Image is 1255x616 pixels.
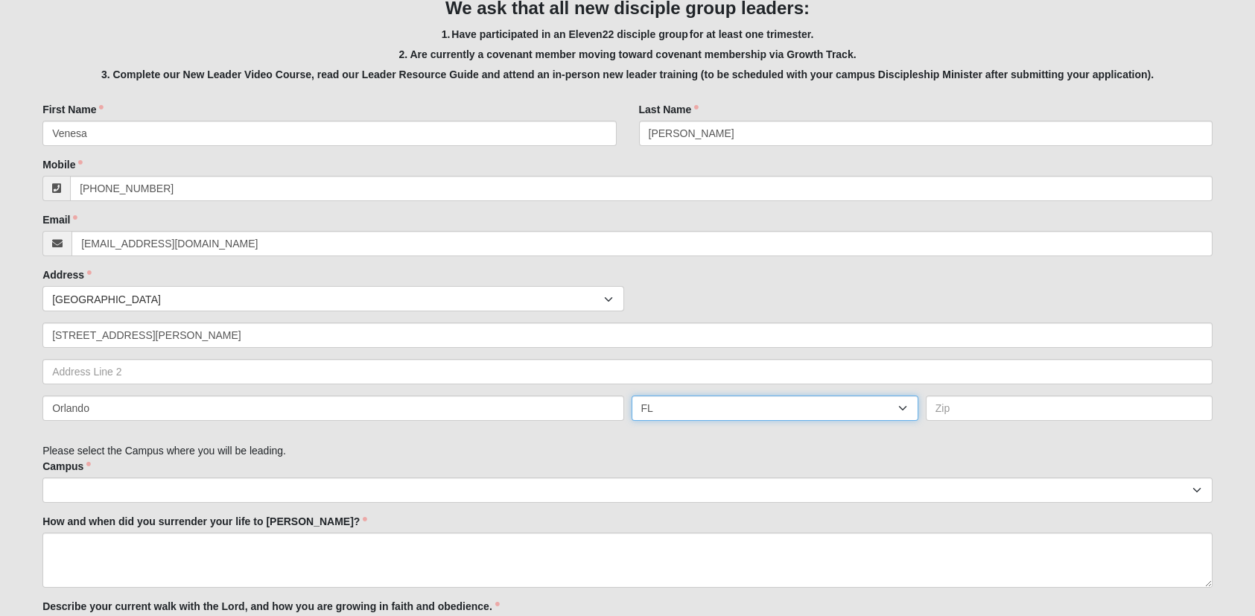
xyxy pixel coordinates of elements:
label: Campus [42,459,91,474]
input: Zip [926,396,1213,421]
input: City [42,396,623,421]
input: Address Line 1 [42,323,1213,348]
h5: 2. Are currently a covenant member moving toward covenant membership via Growth Track. [42,48,1213,61]
label: Mobile [42,157,83,172]
label: Describe your current walk with the Lord, and how you are growing in faith and obedience. [42,599,500,614]
label: First Name [42,102,104,117]
input: Address Line 2 [42,359,1213,384]
label: Address [42,267,92,282]
span: [GEOGRAPHIC_DATA] [52,287,603,312]
label: Email [42,212,77,227]
h5: 1. Have participated in an Eleven22 disciple group for at least one trimester. [42,28,1213,41]
h5: 3. Complete our New Leader Video Course, read our Leader Resource Guide and attend an in-person n... [42,69,1213,81]
label: Last Name [639,102,699,117]
label: How and when did you surrender your life to [PERSON_NAME]? [42,514,367,529]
